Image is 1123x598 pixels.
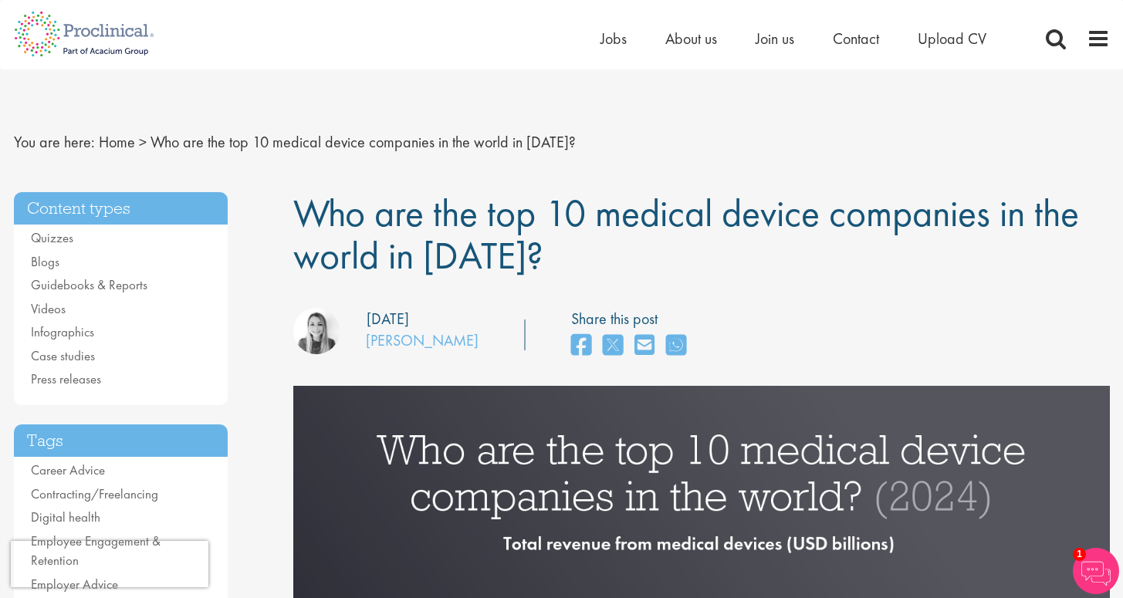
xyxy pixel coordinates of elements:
img: Hannah Burke [293,308,340,354]
a: breadcrumb link [99,132,135,152]
a: Case studies [31,347,95,364]
a: share on twitter [603,329,623,363]
a: Quizzes [31,229,73,246]
a: Infographics [31,323,94,340]
label: Share this post [571,308,694,330]
div: [DATE] [367,308,409,330]
img: Chatbot [1073,548,1119,594]
a: [PERSON_NAME] [366,330,479,350]
a: Videos [31,300,66,317]
a: Upload CV [918,29,986,49]
a: Employee Engagement & Retention [31,532,161,569]
iframe: reCAPTCHA [11,541,208,587]
span: Who are the top 10 medical device companies in the world in [DATE]? [151,132,576,152]
a: Join us [756,29,794,49]
h3: Content types [14,192,228,225]
span: You are here: [14,132,95,152]
a: Press releases [31,370,101,387]
a: Career Advice [31,461,105,478]
a: Employer Advice [31,576,118,593]
a: Contracting/Freelancing [31,485,158,502]
a: share on facebook [571,329,591,363]
span: 1 [1073,548,1086,561]
a: About us [665,29,717,49]
a: share on email [634,329,655,363]
a: Blogs [31,253,59,270]
a: Jobs [600,29,627,49]
a: Guidebooks & Reports [31,276,147,293]
h3: Tags [14,424,228,458]
span: > [139,132,147,152]
span: Who are the top 10 medical device companies in the world in [DATE]? [293,188,1079,280]
a: share on whats app [666,329,686,363]
a: Contact [833,29,879,49]
a: Digital health [31,508,100,525]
